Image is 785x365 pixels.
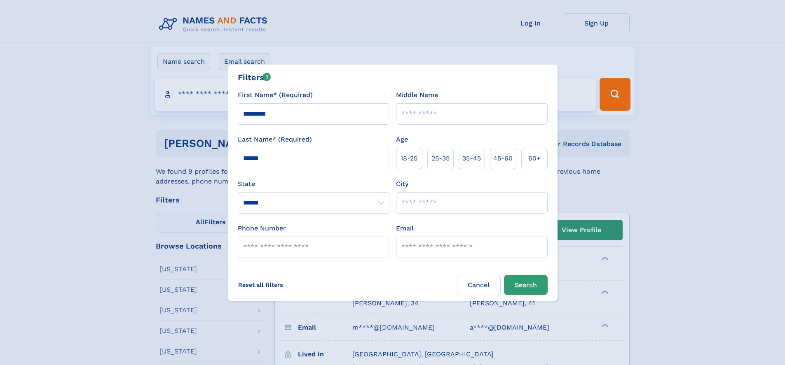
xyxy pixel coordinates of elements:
label: Email [396,223,414,233]
span: 25‑35 [431,153,450,163]
span: 18‑25 [401,153,417,163]
label: Last Name* (Required) [238,135,312,144]
label: City [396,179,408,189]
span: 60+ [528,153,541,163]
label: Phone Number [238,223,286,233]
span: 45‑60 [493,153,513,163]
label: Cancel [457,275,501,295]
div: Filters [238,71,271,84]
span: 35‑45 [462,153,481,163]
label: Middle Name [396,90,438,100]
button: Search [504,275,548,295]
label: State [238,179,389,189]
label: Reset all filters [233,275,288,295]
label: First Name* (Required) [238,90,313,100]
label: Age [396,135,408,144]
